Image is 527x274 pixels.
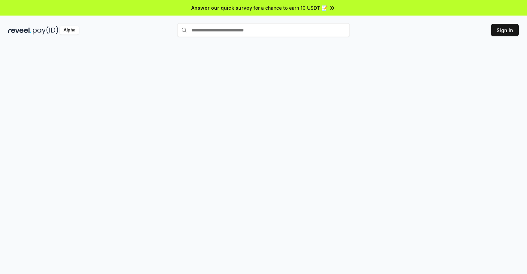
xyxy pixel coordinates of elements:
[191,4,252,11] span: Answer our quick survey
[33,26,58,35] img: pay_id
[8,26,31,35] img: reveel_dark
[491,24,519,36] button: Sign In
[60,26,79,35] div: Alpha
[253,4,327,11] span: for a chance to earn 10 USDT 📝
